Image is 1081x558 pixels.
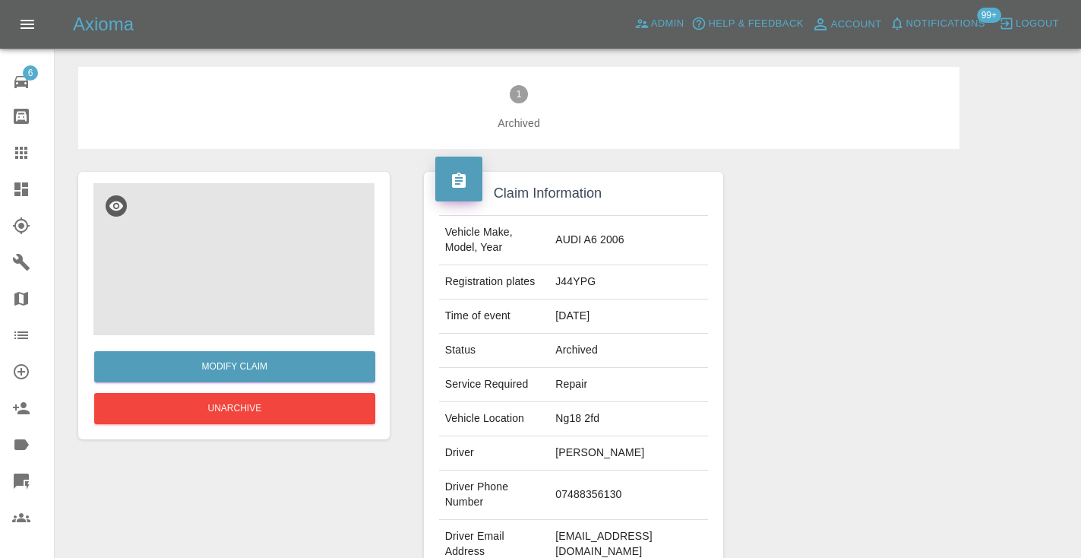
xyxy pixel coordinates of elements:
button: Unarchive [94,393,375,424]
td: Ng18 2fd [549,402,708,436]
h4: Claim Information [435,183,713,204]
td: Time of event [439,300,550,334]
td: Service Required [439,368,550,402]
td: Repair [549,368,708,402]
a: Modify Claim [94,351,375,382]
button: Help & Feedback [687,12,807,36]
td: Registration plates [439,265,550,300]
button: Open drawer [9,6,46,43]
td: Driver [439,436,550,471]
a: Admin [631,12,688,36]
span: Notifications [906,15,985,33]
td: Driver Phone Number [439,471,550,520]
td: 07488356130 [549,471,708,520]
td: Status [439,334,550,368]
h5: Axioma [73,12,134,36]
td: [DATE] [549,300,708,334]
span: Admin [651,15,684,33]
span: Account [831,16,882,33]
span: 99+ [977,8,1001,23]
td: [PERSON_NAME] [549,436,708,471]
button: Logout [995,12,1063,36]
td: Vehicle Make, Model, Year [439,216,550,265]
span: 6 [23,65,38,81]
td: AUDI A6 2006 [549,216,708,265]
button: Notifications [886,12,989,36]
img: 4bf38be6-8fb5-4a41-9e93-20d7f36b11b4 [93,183,375,335]
td: Vehicle Location [439,402,550,436]
td: J44YPG [549,265,708,300]
span: Archived [103,116,935,131]
td: Archived [549,334,708,368]
span: Logout [1016,15,1059,33]
text: 1 [517,89,522,100]
span: Help & Feedback [708,15,803,33]
a: Account [808,12,886,36]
